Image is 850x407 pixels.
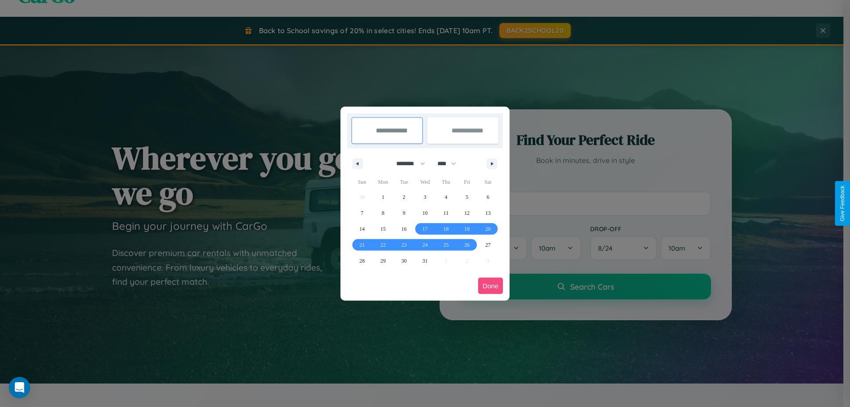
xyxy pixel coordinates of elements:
button: 12 [456,205,477,221]
span: 29 [380,253,386,269]
span: 26 [464,237,470,253]
span: 13 [485,205,491,221]
button: 1 [372,189,393,205]
button: 26 [456,237,477,253]
button: 27 [478,237,498,253]
span: 18 [443,221,448,237]
button: 31 [414,253,435,269]
button: 7 [352,205,372,221]
button: 22 [372,237,393,253]
button: 3 [414,189,435,205]
span: 12 [464,205,470,221]
span: 22 [380,237,386,253]
button: 18 [436,221,456,237]
span: 31 [422,253,428,269]
span: Tue [394,175,414,189]
span: 2 [403,189,406,205]
button: 17 [414,221,435,237]
span: Sat [478,175,498,189]
button: 30 [394,253,414,269]
span: 3 [424,189,426,205]
span: Fri [456,175,477,189]
span: 6 [487,189,489,205]
div: Open Intercom Messenger [9,377,30,398]
button: 8 [372,205,393,221]
button: 9 [394,205,414,221]
span: Wed [414,175,435,189]
button: 2 [394,189,414,205]
button: 28 [352,253,372,269]
span: Sun [352,175,372,189]
span: 24 [422,237,428,253]
span: 7 [361,205,363,221]
span: 15 [380,221,386,237]
div: Give Feedback [839,186,846,221]
span: 25 [443,237,448,253]
span: 21 [359,237,365,253]
button: 13 [478,205,498,221]
span: 14 [359,221,365,237]
button: 15 [372,221,393,237]
span: Mon [372,175,393,189]
span: 8 [382,205,384,221]
span: 11 [444,205,449,221]
span: 27 [485,237,491,253]
span: 19 [464,221,470,237]
button: 16 [394,221,414,237]
span: 28 [359,253,365,269]
button: 11 [436,205,456,221]
span: 1 [382,189,384,205]
span: 4 [444,189,447,205]
button: 4 [436,189,456,205]
button: 21 [352,237,372,253]
span: 9 [403,205,406,221]
button: 19 [456,221,477,237]
button: 14 [352,221,372,237]
span: 30 [402,253,407,269]
button: 5 [456,189,477,205]
button: 25 [436,237,456,253]
span: 20 [485,221,491,237]
button: 24 [414,237,435,253]
span: 5 [466,189,468,205]
button: 29 [372,253,393,269]
button: Done [478,278,503,294]
button: 23 [394,237,414,253]
button: 6 [478,189,498,205]
span: Thu [436,175,456,189]
span: 10 [422,205,428,221]
span: 23 [402,237,407,253]
span: 16 [402,221,407,237]
span: 17 [422,221,428,237]
button: 10 [414,205,435,221]
button: 20 [478,221,498,237]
